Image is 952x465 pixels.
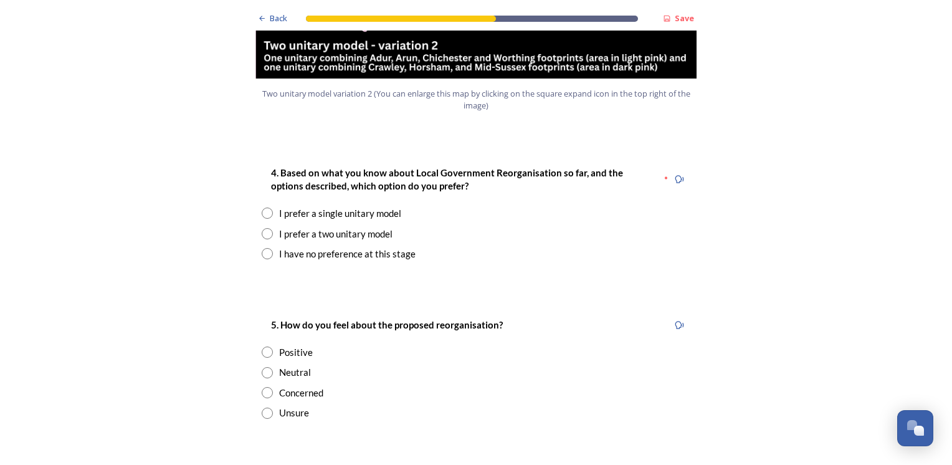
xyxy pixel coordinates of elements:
[897,410,933,446] button: Open Chat
[270,12,287,24] span: Back
[279,345,313,360] div: Positive
[279,247,416,261] div: I have no preference at this stage
[279,406,309,420] div: Unsure
[675,12,694,24] strong: Save
[261,88,691,112] span: Two unitary model variation 2 (You can enlarge this map by clicking on the square expand icon in ...
[271,319,503,330] strong: 5. How do you feel about the proposed reorganisation?
[279,365,311,380] div: Neutral
[279,227,393,241] div: I prefer a two unitary model
[271,167,625,191] strong: 4. Based on what you know about Local Government Reorganisation so far, and the options described...
[279,206,401,221] div: I prefer a single unitary model
[279,386,323,400] div: Concerned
